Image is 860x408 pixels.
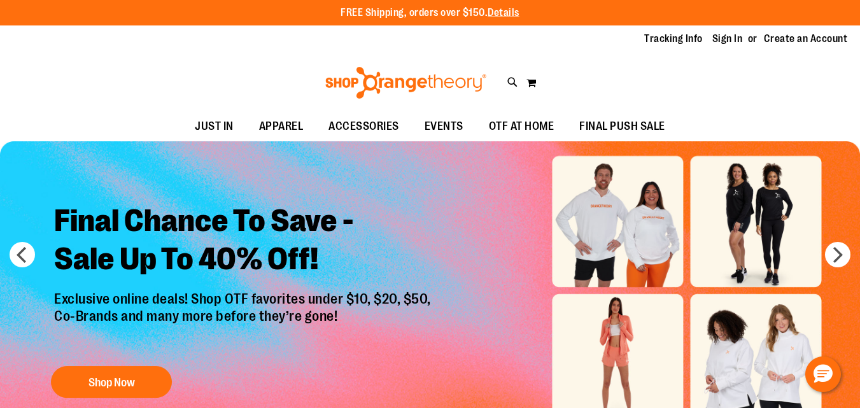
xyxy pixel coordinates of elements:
[764,32,848,46] a: Create an Account
[341,6,519,20] p: FREE Shipping, orders over $150.
[259,112,304,141] span: APPAREL
[195,112,234,141] span: JUST IN
[579,112,665,141] span: FINAL PUSH SALE
[712,32,743,46] a: Sign In
[425,112,463,141] span: EVENTS
[489,112,554,141] span: OTF AT HOME
[825,242,850,267] button: next
[316,112,412,141] a: ACCESSORIES
[328,112,399,141] span: ACCESSORIES
[476,112,567,141] a: OTF AT HOME
[805,356,841,392] button: Hello, have a question? Let’s chat.
[45,292,444,354] p: Exclusive online deals! Shop OTF favorites under $10, $20, $50, Co-Brands and many more before th...
[10,242,35,267] button: prev
[51,366,172,398] button: Shop Now
[45,193,444,405] a: Final Chance To Save -Sale Up To 40% Off! Exclusive online deals! Shop OTF favorites under $10, $...
[412,112,476,141] a: EVENTS
[182,112,246,141] a: JUST IN
[45,193,444,292] h2: Final Chance To Save - Sale Up To 40% Off!
[644,32,703,46] a: Tracking Info
[323,67,488,99] img: Shop Orangetheory
[567,112,678,141] a: FINAL PUSH SALE
[488,7,519,18] a: Details
[246,112,316,141] a: APPAREL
